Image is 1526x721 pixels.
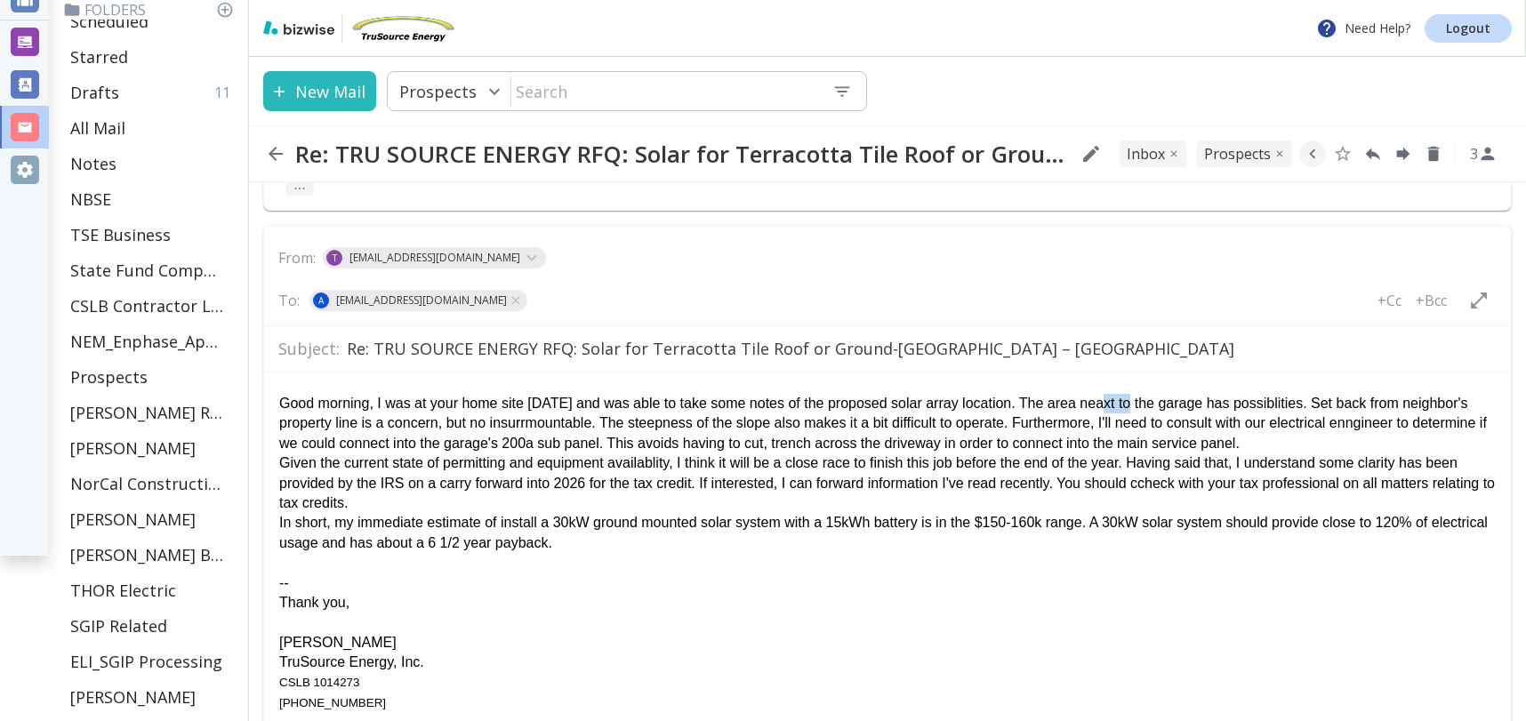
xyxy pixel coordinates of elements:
[70,366,148,388] p: Prospects
[399,81,477,102] p: Prospects
[70,224,171,245] p: TSE Business
[295,140,1066,168] h2: Re: TRU SOURCE ENERGY RFQ: Solar for Terracotta Tile Roof or Ground-[GEOGRAPHIC_DATA] – [GEOGRAPH...
[70,331,223,352] p: NEM_Enphase_Applications
[63,608,241,644] div: SGIP Related
[1470,144,1478,164] p: 3
[63,430,241,466] div: [PERSON_NAME]
[1416,291,1447,310] p: +Bcc
[1390,140,1417,167] button: Forward
[63,217,241,252] div: TSE Business
[63,501,241,537] div: [PERSON_NAME]
[63,181,241,217] div: NBSE
[1409,284,1454,317] button: +Bcc
[63,359,241,395] div: Prospects
[70,117,125,139] p: All Mail
[1462,132,1505,175] button: See Participants
[263,20,334,35] img: bizwise
[214,83,237,102] p: 11
[1425,14,1512,43] a: Logout
[70,509,196,530] p: [PERSON_NAME]
[1420,140,1447,167] button: Delete
[70,260,223,281] p: State Fund Compensation
[63,4,241,39] div: Scheduled
[70,402,223,423] p: [PERSON_NAME] Residence
[318,290,324,311] p: A
[1127,144,1165,164] p: INBOX
[63,395,241,430] div: [PERSON_NAME] Residence
[70,651,222,672] p: ELI_SGIP Processing
[323,247,546,268] div: T[EMAIL_ADDRESS][DOMAIN_NAME]
[1377,291,1402,310] p: +Cc
[349,14,456,43] img: TruSource Energy, Inc.
[1446,22,1490,35] p: Logout
[70,188,111,210] p: NBSE
[63,110,241,146] div: All Mail
[63,324,241,359] div: NEM_Enphase_Applications
[63,146,241,181] div: Notes
[70,82,119,103] p: Drafts
[511,73,818,109] input: Search
[309,290,527,311] div: A[EMAIL_ADDRESS][DOMAIN_NAME]
[70,580,176,601] p: THOR Electric
[63,679,241,715] div: [PERSON_NAME]
[263,71,376,111] button: New Mail
[63,573,241,608] div: THOR Electric
[333,247,337,268] p: T
[70,686,196,708] p: [PERSON_NAME]
[278,248,316,268] p: From:
[342,247,527,268] span: [EMAIL_ADDRESS][DOMAIN_NAME]
[70,544,223,565] p: [PERSON_NAME] Batteries
[63,466,241,501] div: NorCal Construction
[70,11,149,32] p: Scheduled
[70,473,223,494] p: NorCal Construction
[63,644,241,679] div: ELI_SGIP Processing
[1204,144,1271,164] p: Prospects
[70,46,128,68] p: Starred
[1316,18,1410,39] p: Need Help?
[278,291,300,310] p: To:
[63,75,241,110] div: Drafts11
[329,290,514,311] span: [EMAIL_ADDRESS][DOMAIN_NAME]
[70,295,223,316] p: CSLB Contractor License
[1360,140,1386,167] button: Reply
[70,615,167,637] p: SGIP Related
[63,288,241,324] div: CSLB Contractor License
[278,338,340,359] p: Subject:
[70,153,116,174] p: Notes
[63,537,241,573] div: [PERSON_NAME] Batteries
[1370,284,1409,317] button: +Cc
[70,437,196,459] p: [PERSON_NAME]
[63,252,241,288] div: State Fund Compensation
[63,39,241,75] div: Starred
